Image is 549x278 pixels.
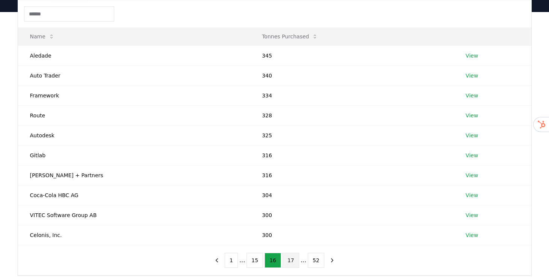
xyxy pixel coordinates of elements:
[18,165,250,185] td: [PERSON_NAME] + Partners
[18,105,250,125] td: Route
[18,125,250,145] td: Autodesk
[466,172,478,179] a: View
[283,253,299,268] button: 17
[250,46,454,65] td: 345
[250,85,454,105] td: 334
[18,225,250,245] td: Celonis, Inc.
[18,185,250,205] td: Coca-Cola HBC AG
[250,165,454,185] td: 316
[466,72,478,79] a: View
[466,152,478,159] a: View
[18,145,250,165] td: Gitlab
[18,85,250,105] td: Framework
[250,185,454,205] td: 304
[250,145,454,165] td: 316
[250,105,454,125] td: 328
[239,256,245,265] li: ...
[250,125,454,145] td: 325
[466,191,478,199] a: View
[250,205,454,225] td: 300
[308,253,324,268] button: 52
[225,253,238,268] button: 1
[247,253,263,268] button: 15
[466,231,478,239] a: View
[265,253,281,268] button: 16
[24,29,60,44] button: Name
[18,205,250,225] td: VITEC Software Group AB
[256,29,324,44] button: Tonnes Purchased
[18,46,250,65] td: Aledade
[466,52,478,59] a: View
[326,253,339,268] button: next page
[466,112,478,119] a: View
[466,92,478,99] a: View
[18,65,250,85] td: Auto Trader
[301,256,306,265] li: ...
[250,225,454,245] td: 300
[466,132,478,139] a: View
[466,211,478,219] a: View
[250,65,454,85] td: 340
[210,253,223,268] button: previous page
